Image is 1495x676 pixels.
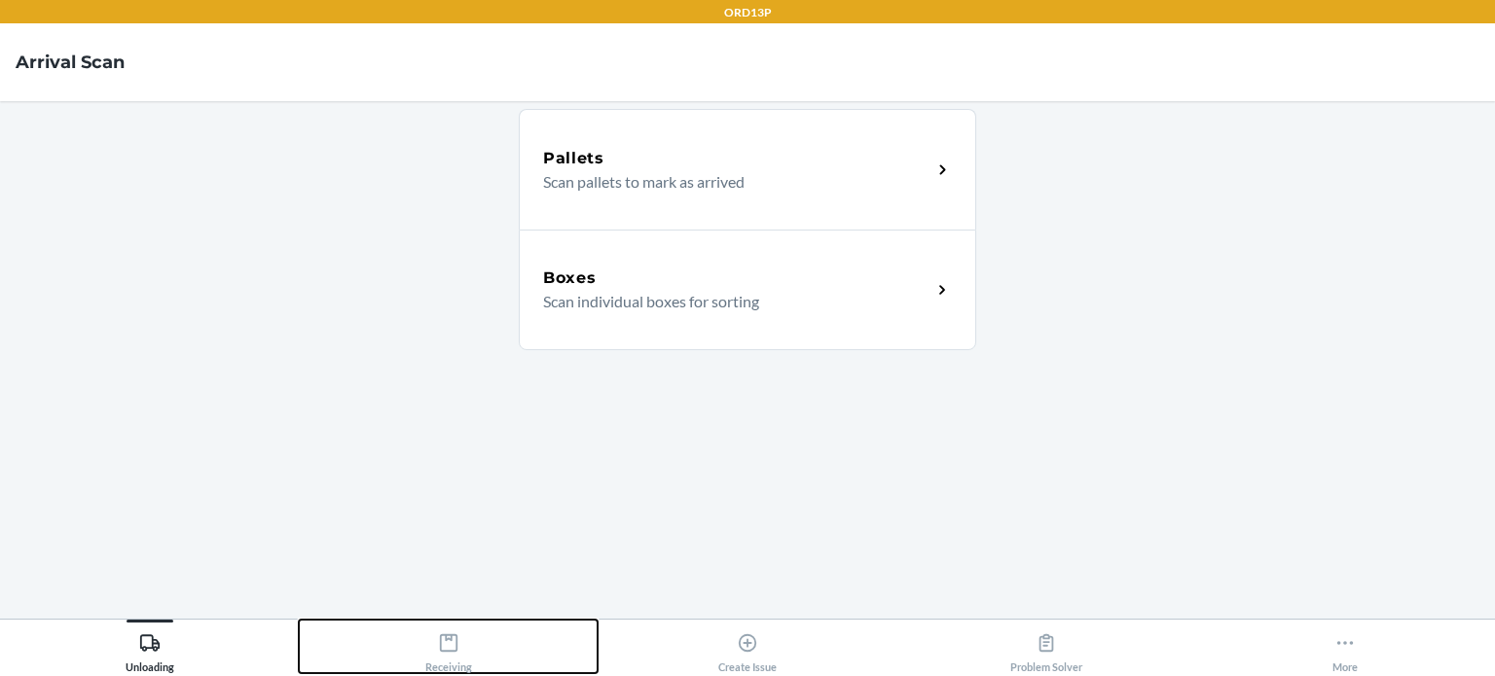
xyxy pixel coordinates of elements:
[543,267,597,290] h5: Boxes
[718,624,777,673] div: Create Issue
[16,50,125,75] h4: Arrival Scan
[126,624,174,673] div: Unloading
[425,624,472,673] div: Receiving
[543,290,916,313] p: Scan individual boxes for sorting
[543,147,604,170] h5: Pallets
[519,109,976,230] a: PalletsScan pallets to mark as arrived
[519,230,976,350] a: BoxesScan individual boxes for sorting
[1196,620,1495,673] button: More
[543,170,916,194] p: Scan pallets to mark as arrived
[1332,624,1358,673] div: More
[598,620,896,673] button: Create Issue
[299,620,598,673] button: Receiving
[897,620,1196,673] button: Problem Solver
[724,4,772,21] p: ORD13P
[1010,624,1082,673] div: Problem Solver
